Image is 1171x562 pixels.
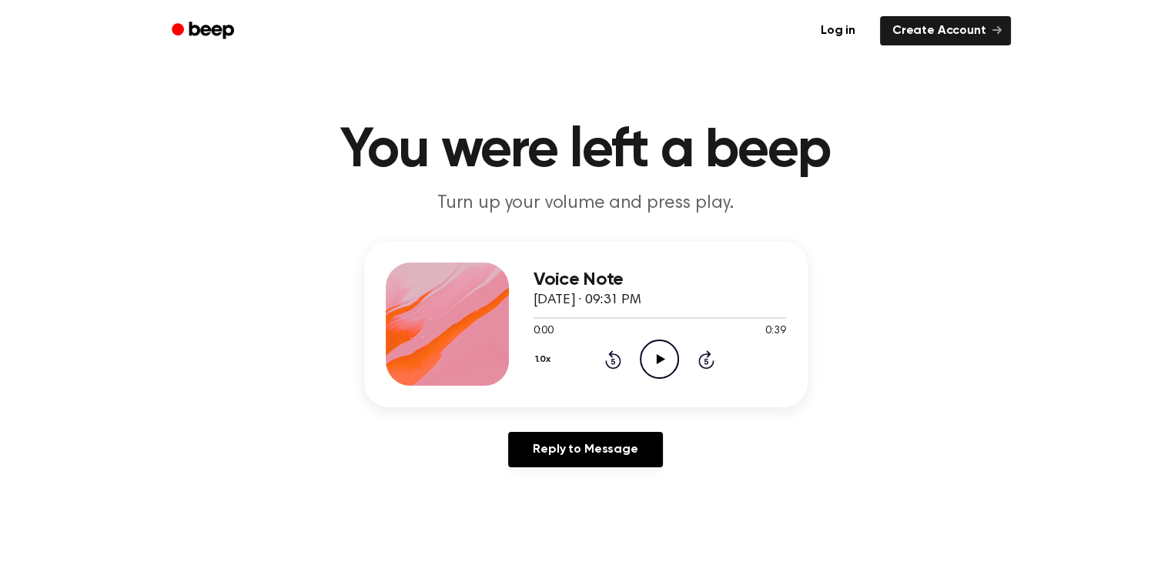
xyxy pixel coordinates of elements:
a: Log in [805,13,871,49]
span: [DATE] · 09:31 PM [534,293,641,307]
p: Turn up your volume and press play. [290,191,882,216]
span: 0:00 [534,323,554,340]
h1: You were left a beep [192,123,980,179]
h3: Voice Note [534,269,786,290]
button: 1.0x [534,346,557,373]
a: Create Account [880,16,1011,45]
span: 0:39 [765,323,785,340]
a: Reply to Message [508,432,662,467]
a: Beep [161,16,248,46]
